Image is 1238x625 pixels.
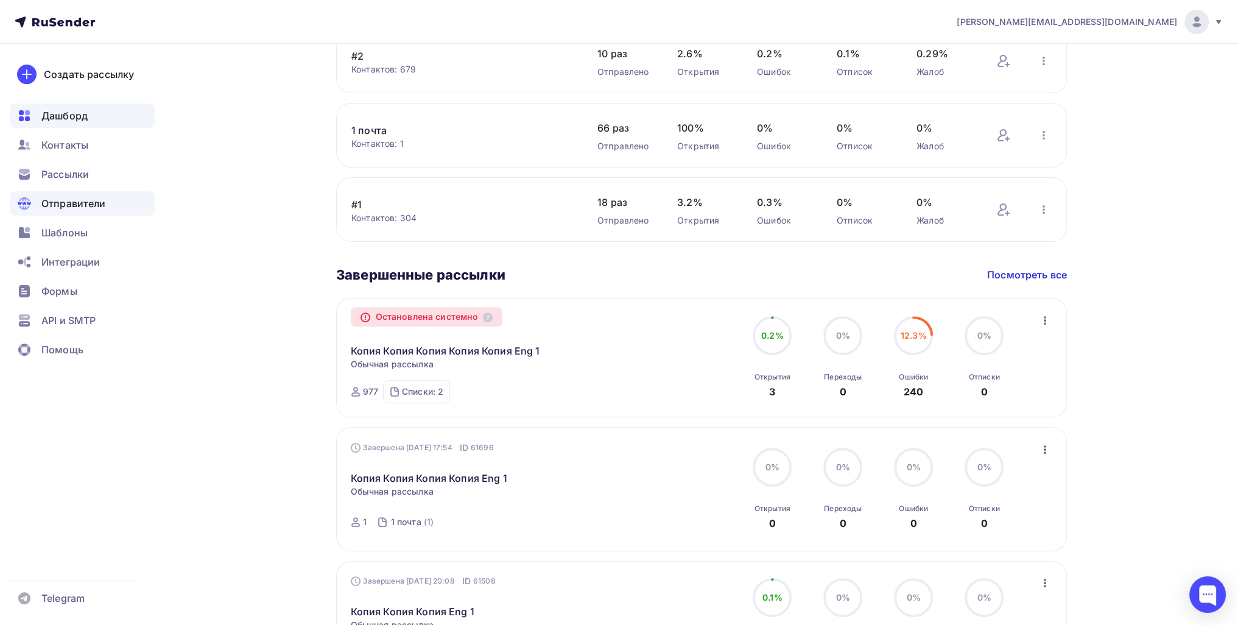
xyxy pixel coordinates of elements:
[351,486,434,498] span: Обычная рассылка
[351,138,573,150] div: Контактов: 1
[351,49,558,63] a: #2
[351,442,494,454] div: Завершена [DATE] 17:54
[907,592,921,602] span: 0%
[837,195,892,210] span: 0%
[597,46,653,61] span: 10 раз
[677,195,733,210] span: 3.2%
[351,123,558,138] a: 1 почта
[677,214,733,227] div: Открытия
[41,167,89,182] span: Рассылки
[837,214,892,227] div: Отписок
[757,140,812,152] div: Ошибок
[10,279,155,303] a: Формы
[677,66,733,78] div: Открытия
[977,330,991,341] span: 0%
[351,575,496,587] div: Завершена [DATE] 20:08
[837,66,892,78] div: Отписок
[462,575,471,587] span: ID
[597,66,653,78] div: Отправлено
[837,46,892,61] span: 0.1%
[769,516,776,531] div: 0
[44,67,134,82] div: Создать рассылку
[597,214,653,227] div: Отправлено
[916,195,972,210] span: 0%
[351,307,503,327] div: Остановлена системно
[981,384,988,399] div: 0
[351,344,540,358] a: Копия Копия Копия Копия Копия Eng 1
[10,133,155,157] a: Контакты
[391,516,421,528] div: 1 почта
[351,471,507,486] a: Копия Копия Копия Копия Eng 1
[424,516,434,528] div: (1)
[969,372,1000,382] div: Отписки
[904,384,923,399] div: 240
[916,121,972,135] span: 0%
[351,358,434,370] span: Обычная рассылка
[677,46,733,61] span: 2.6%
[916,140,972,152] div: Жалоб
[899,372,928,382] div: Ошибки
[41,591,85,606] span: Telegram
[351,212,573,224] div: Контактов: 304
[460,442,468,454] span: ID
[471,442,494,454] span: 61696
[981,516,988,531] div: 0
[957,10,1223,34] a: [PERSON_NAME][EMAIL_ADDRESS][DOMAIN_NAME]
[363,516,367,528] div: 1
[957,16,1177,28] span: [PERSON_NAME][EMAIL_ADDRESS][DOMAIN_NAME]
[41,108,88,123] span: Дашборд
[840,384,846,399] div: 0
[402,386,443,398] div: Списки: 2
[754,372,790,382] div: Открытия
[757,121,812,135] span: 0%
[757,214,812,227] div: Ошибок
[836,592,850,602] span: 0%
[836,462,850,472] span: 0%
[916,214,972,227] div: Жалоб
[677,121,733,135] span: 100%
[824,372,862,382] div: Переходы
[757,66,812,78] div: Ошибок
[10,104,155,128] a: Дашборд
[390,512,435,532] a: 1 почта (1)
[41,138,88,152] span: Контакты
[754,504,790,514] div: Открытия
[41,313,96,328] span: API и SMTP
[597,195,653,210] span: 18 раз
[597,121,653,135] span: 66 раз
[907,462,921,472] span: 0%
[473,575,496,587] span: 61508
[10,191,155,216] a: Отправители
[10,221,155,245] a: Шаблоны
[910,516,917,531] div: 0
[836,330,850,341] span: 0%
[757,46,812,61] span: 0.2%
[41,342,83,357] span: Помощь
[41,255,100,269] span: Интеграции
[916,66,972,78] div: Жалоб
[840,516,846,531] div: 0
[769,384,775,399] div: 3
[977,592,991,602] span: 0%
[916,46,972,61] span: 0.29%
[987,267,1067,282] a: Посмотреть все
[351,604,474,619] a: Копия Копия Копия Eng 1
[757,195,812,210] span: 0.3%
[677,140,733,152] div: Открытия
[977,462,991,472] span: 0%
[837,121,892,135] span: 0%
[597,140,653,152] div: Отправлено
[762,592,783,602] span: 0.1%
[765,462,779,472] span: 0%
[899,504,928,514] div: Ошибки
[10,162,155,186] a: Рассылки
[363,386,378,398] div: 977
[41,196,106,211] span: Отправители
[351,63,573,76] div: Контактов: 679
[969,504,1000,514] div: Отписки
[41,284,77,298] span: Формы
[336,266,505,283] h3: Завершенные рассылки
[824,504,862,514] div: Переходы
[837,140,892,152] div: Отписок
[901,330,927,341] span: 12.3%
